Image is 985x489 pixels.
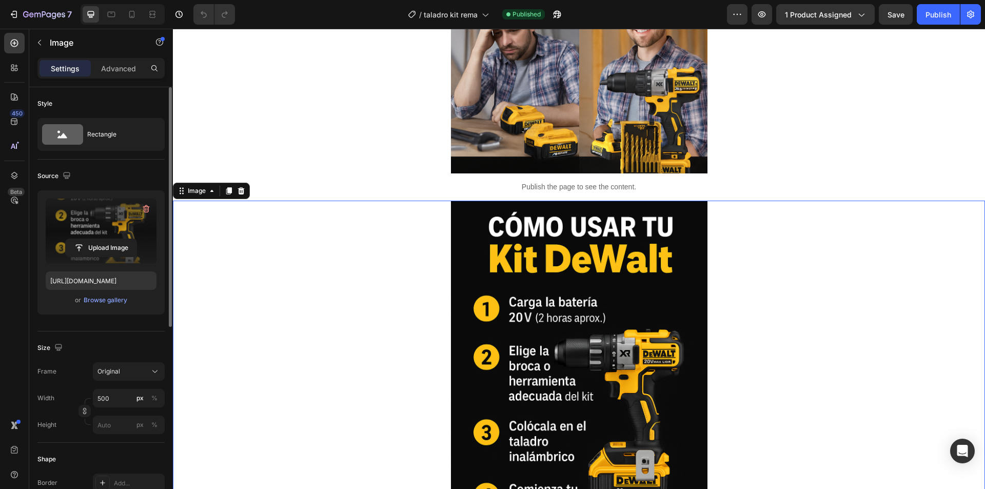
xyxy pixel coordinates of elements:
button: px [148,392,161,404]
span: taladro kit rema [424,9,478,20]
div: % [151,394,157,403]
span: Save [888,10,904,19]
div: Beta [8,188,25,196]
button: Upload Image [65,239,137,257]
button: Save [879,4,913,25]
button: px [148,419,161,431]
input: px% [93,416,165,434]
div: Add... [114,479,162,488]
button: Publish [917,4,960,25]
button: Original [93,362,165,381]
p: Advanced [101,63,136,74]
label: Height [37,420,56,429]
button: % [134,419,146,431]
p: 7 [67,8,72,21]
div: Style [37,99,52,108]
span: Published [513,10,541,19]
input: https://example.com/image.jpg [46,271,156,290]
label: Frame [37,367,56,376]
button: 7 [4,4,76,25]
span: 1 product assigned [785,9,852,20]
button: 1 product assigned [776,4,875,25]
div: Image [13,158,35,167]
p: Settings [51,63,80,74]
button: Browse gallery [83,295,128,305]
input: px% [93,389,165,407]
div: Rectangle [87,123,150,146]
div: Source [37,169,73,183]
span: / [419,9,422,20]
div: Browse gallery [84,296,127,305]
div: Shape [37,455,56,464]
span: or [75,294,81,306]
div: Size [37,341,65,355]
div: Border [37,478,57,487]
div: Publish [925,9,951,20]
span: Original [97,367,120,376]
button: % [134,392,146,404]
div: px [136,420,144,429]
label: Width [37,394,54,403]
div: % [151,420,157,429]
div: px [136,394,144,403]
div: Open Intercom Messenger [950,439,975,463]
div: 450 [10,109,25,118]
div: Undo/Redo [193,4,235,25]
iframe: Design area [173,29,985,489]
p: Image [50,36,137,49]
